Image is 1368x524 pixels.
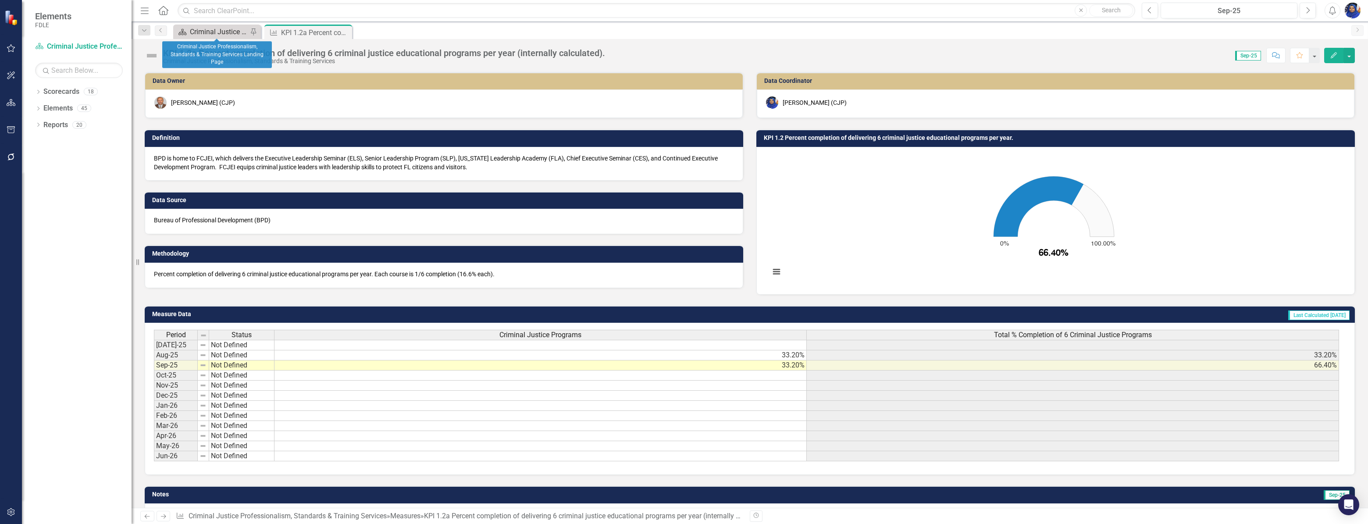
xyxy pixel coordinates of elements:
p: Percent completion of delivering 6 criminal justice educational programs per year. Each course is... [154,270,734,278]
button: Sep-25 [1161,3,1297,18]
h3: Data Coordinator [764,78,1350,84]
td: Not Defined [209,421,274,431]
img: 8DAGhfEEPCf229AAAAAElFTkSuQmCC [199,442,207,449]
td: Jun-26 [154,451,198,461]
img: 8DAGhfEEPCf229AAAAAElFTkSuQmCC [199,453,207,460]
a: Elements [43,103,73,114]
td: Nov-25 [154,381,198,391]
div: Criminal Justice Professionalism, Standards & Training Services Landing Page [162,42,272,68]
img: Not Defined [145,49,159,63]
td: 33.20% [274,350,807,360]
span: Criminal Justice Programs [499,331,581,339]
h3: Definition [152,135,739,141]
td: 33.20% [274,360,807,371]
button: Search [1089,4,1133,17]
img: 8DAGhfEEPCf229AAAAAElFTkSuQmCC [199,392,207,399]
input: Search ClearPoint... [178,3,1135,18]
text: 66.40% [1039,249,1069,258]
a: Reports [43,120,68,130]
small: FDLE [35,21,71,29]
path: 66.4. Total % Completion of 6 Criminal Justice Programs . [994,176,1083,237]
img: ClearPoint Strategy [4,10,20,25]
img: 8DAGhfEEPCf229AAAAAElFTkSuQmCC [199,402,207,409]
h3: Data Source [152,197,739,203]
div: KPI 1.2a Percent completion of delivering 6 criminal justice educational programs per year (inter... [424,512,772,520]
a: Measures [390,512,420,520]
img: 8DAGhfEEPCf229AAAAAElFTkSuQmCC [199,382,207,389]
span: Sep-25 [1324,490,1350,500]
a: Criminal Justice Professionalism, Standards & Training Services Landing Page [175,26,248,37]
div: 45 [77,105,91,112]
td: Apr-26 [154,431,198,441]
td: Not Defined [209,340,274,350]
img: 8DAGhfEEPCf229AAAAAElFTkSuQmCC [199,432,207,439]
span: Sep-25 [1235,51,1261,61]
h3: Methodology [152,250,739,257]
span: Total % Completion of 6 Criminal Justice Programs [994,331,1152,339]
td: Not Defined [209,381,274,391]
td: Not Defined [209,431,274,441]
img: 8DAGhfEEPCf229AAAAAElFTkSuQmCC [199,422,207,429]
td: Feb-26 [154,411,198,421]
td: 33.20% [807,350,1339,360]
p: BPD is home to FCJEI, which delivers the Executive Leadership Seminar (ELS), Senior Leadership Pr... [154,154,734,171]
text: 100.00% [1091,241,1115,247]
img: 8DAGhfEEPCf229AAAAAElFTkSuQmCC [199,352,207,359]
div: 18 [84,88,98,96]
td: Dec-25 [154,391,198,401]
td: Not Defined [209,411,274,421]
img: 8DAGhfEEPCf229AAAAAElFTkSuQmCC [200,332,207,339]
div: [PERSON_NAME] (CJP) [171,98,235,107]
input: Search Below... [35,63,123,78]
img: 8DAGhfEEPCf229AAAAAElFTkSuQmCC [199,342,207,349]
td: Not Defined [209,391,274,401]
div: Criminal Justice Professionalism, Standards & Training Services [163,58,605,64]
p: Bureau of Professional Development (BPD) [154,216,734,225]
td: Not Defined [209,451,274,461]
a: Criminal Justice Professionalism, Standards & Training Services [35,42,123,52]
td: Mar-26 [154,421,198,431]
img: 8DAGhfEEPCf229AAAAAElFTkSuQmCC [199,412,207,419]
img: 8DAGhfEEPCf229AAAAAElFTkSuQmCC [199,372,207,379]
div: [PERSON_NAME] (CJP) [783,98,847,107]
td: May-26 [154,441,198,451]
span: Status [232,331,252,339]
div: Chart. Highcharts interactive chart. [766,154,1346,285]
span: Last Calculated [DATE] [1288,310,1350,320]
svg: Interactive chart [766,154,1342,285]
a: Criminal Justice Professionalism, Standards & Training Services [189,512,387,520]
a: Scorecards [43,87,79,97]
img: Somi Akter [1345,3,1361,18]
h3: Measure Data [152,311,614,317]
td: Jan-26 [154,401,198,411]
span: Elements [35,11,71,21]
div: KPI 1.2a Percent completion of delivering 6 criminal justice educational programs per year (inter... [163,48,605,58]
td: Not Defined [209,441,274,451]
img: 8DAGhfEEPCf229AAAAAElFTkSuQmCC [199,362,207,369]
img: Chris Johnson [154,96,167,109]
span: Period [166,331,186,339]
div: 20 [72,121,86,128]
td: Aug-25 [154,350,198,360]
td: [DATE]-25 [154,340,198,350]
button: View chart menu, Chart [770,265,783,278]
div: » » [176,511,743,521]
h3: Notes [152,491,612,498]
img: Somi Akter [766,96,778,109]
h3: KPI 1.2 Percent completion of delivering 6 criminal justice educational programs per year. [764,135,1350,141]
td: Sep-25 [154,360,198,371]
h3: Data Owner [153,78,738,84]
td: Not Defined [209,360,274,371]
td: Oct-25 [154,371,198,381]
td: Not Defined [209,401,274,411]
td: Not Defined [209,371,274,381]
td: 66.40% [807,360,1339,371]
div: KPI 1.2a Percent completion of delivering 6 criminal justice educational programs per year (inter... [281,27,350,38]
text: 0% [1000,241,1009,247]
div: Criminal Justice Professionalism, Standards & Training Services Landing Page [190,26,248,37]
div: Sep-25 [1164,6,1294,16]
div: Open Intercom Messenger [1338,494,1359,515]
td: Not Defined [209,350,274,360]
span: Search [1102,7,1121,14]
